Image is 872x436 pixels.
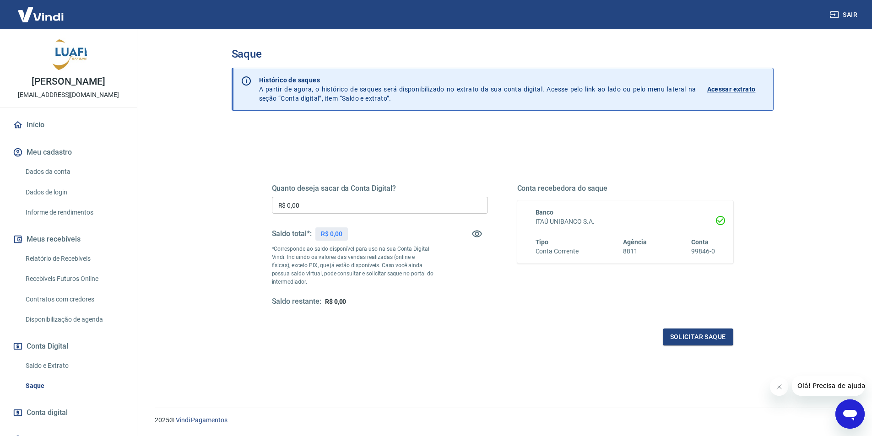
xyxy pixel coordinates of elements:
[22,356,126,375] a: Saldo e Extrato
[321,229,342,239] p: R$ 0,00
[11,403,126,423] a: Conta digital
[536,247,579,256] h6: Conta Corrente
[22,377,126,395] a: Saque
[22,203,126,222] a: Informe de rendimentos
[835,399,865,429] iframe: Botão para abrir a janela de mensagens
[691,247,715,256] h6: 99846-0
[663,328,733,345] button: Solicitar saque
[22,269,126,288] a: Recebíveis Futuros Online
[536,217,715,226] h6: ITAÚ UNIBANCO S.A.
[517,184,733,193] h5: Conta recebedora do saque
[22,183,126,202] a: Dados de login
[707,85,756,94] p: Acessar extrato
[259,75,696,103] p: A partir de agora, o histórico de saques será disponibilizado no extrato da sua conta digital. Ac...
[623,247,647,256] h6: 8811
[272,297,321,307] h5: Saldo restante:
[536,238,549,246] span: Tipo
[27,406,68,419] span: Conta digital
[50,37,87,73] img: 91ef6542-c19c-4449-abd1-521596d123b0.jpeg
[22,310,126,329] a: Disponibilização de agenda
[18,90,119,100] p: [EMAIL_ADDRESS][DOMAIN_NAME]
[707,75,766,103] a: Acessar extrato
[11,0,70,28] img: Vindi
[176,416,227,424] a: Vindi Pagamentos
[792,376,865,396] iframe: Mensagem da empresa
[32,77,105,86] p: [PERSON_NAME]
[623,238,647,246] span: Agência
[11,115,126,135] a: Início
[770,377,788,396] iframe: Fechar mensagem
[22,162,126,181] a: Dados da conta
[272,184,488,193] h5: Quanto deseja sacar da Conta Digital?
[11,229,126,249] button: Meus recebíveis
[11,142,126,162] button: Meu cadastro
[272,245,434,286] p: *Corresponde ao saldo disponível para uso na sua Conta Digital Vindi. Incluindo os valores das ve...
[22,290,126,309] a: Contratos com credores
[325,298,347,305] span: R$ 0,00
[5,6,77,14] span: Olá! Precisa de ajuda?
[11,336,126,356] button: Conta Digital
[22,249,126,268] a: Relatório de Recebíveis
[272,229,312,238] h5: Saldo total*:
[828,6,861,23] button: Sair
[155,415,850,425] p: 2025 ©
[259,75,696,85] p: Histórico de saques
[691,238,709,246] span: Conta
[536,209,554,216] span: Banco
[232,48,774,60] h3: Saque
